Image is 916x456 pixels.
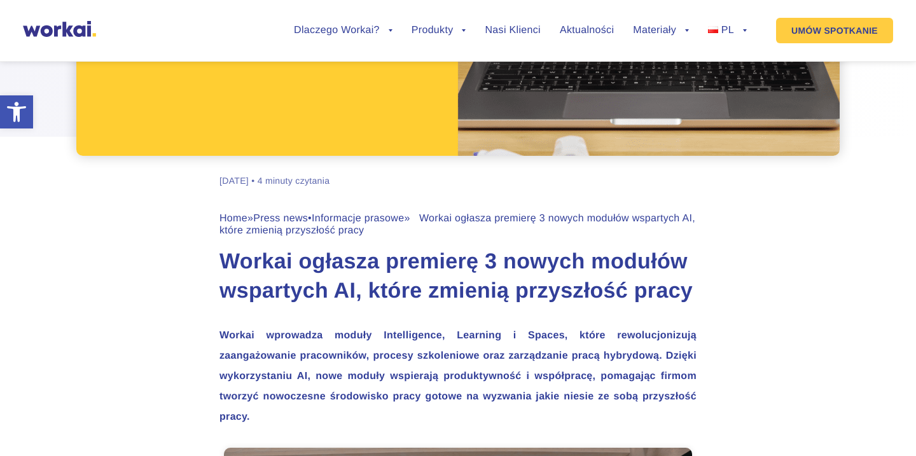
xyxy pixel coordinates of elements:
[312,213,404,224] a: Informacje prasowe
[633,25,689,36] a: Materiały
[776,18,893,43] a: UMÓW SPOTKANIE
[412,25,466,36] a: Produkty
[294,25,392,36] a: Dlaczego Workai?
[219,212,697,237] div: » • » Workai ogłasza premierę 3 nowych modułów wspartych AI, które zmienią przyszłość pracy
[253,213,308,224] a: Press news
[708,25,747,36] a: PL
[560,25,614,36] a: Aktualności
[485,25,540,36] a: Nasi Klienci
[219,247,697,306] h1: Workai ogłasza premierę 3 nowych modułów wspartych AI, które zmienią przyszłość pracy
[219,213,247,224] a: Home
[219,175,330,187] div: [DATE] • 4 minuty czytania
[219,330,697,422] strong: Workai wprowadza moduły Intelligence, Learning i Spaces, które rewolucjonizują zaangażowanie prac...
[721,25,734,36] span: PL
